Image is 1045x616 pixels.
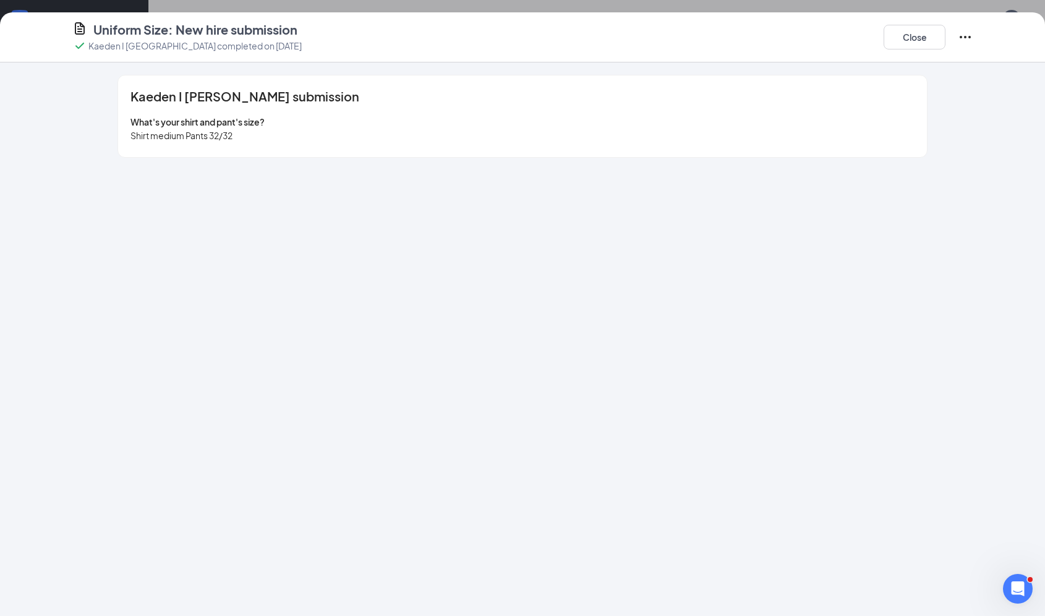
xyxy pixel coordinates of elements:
iframe: Intercom live chat [1003,574,1033,604]
button: Close [884,25,945,49]
p: Kaeden I [GEOGRAPHIC_DATA] completed on [DATE] [88,40,302,52]
span: What's your shirt and pant's size? [130,116,265,127]
svg: Checkmark [72,38,87,53]
span: Shirt medium Pants 32/32 [130,130,232,141]
span: Kaeden I [PERSON_NAME] submission [130,90,359,103]
h4: Uniform Size: New hire submission [93,21,297,38]
svg: CustomFormIcon [72,21,87,36]
svg: Ellipses [958,30,973,45]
